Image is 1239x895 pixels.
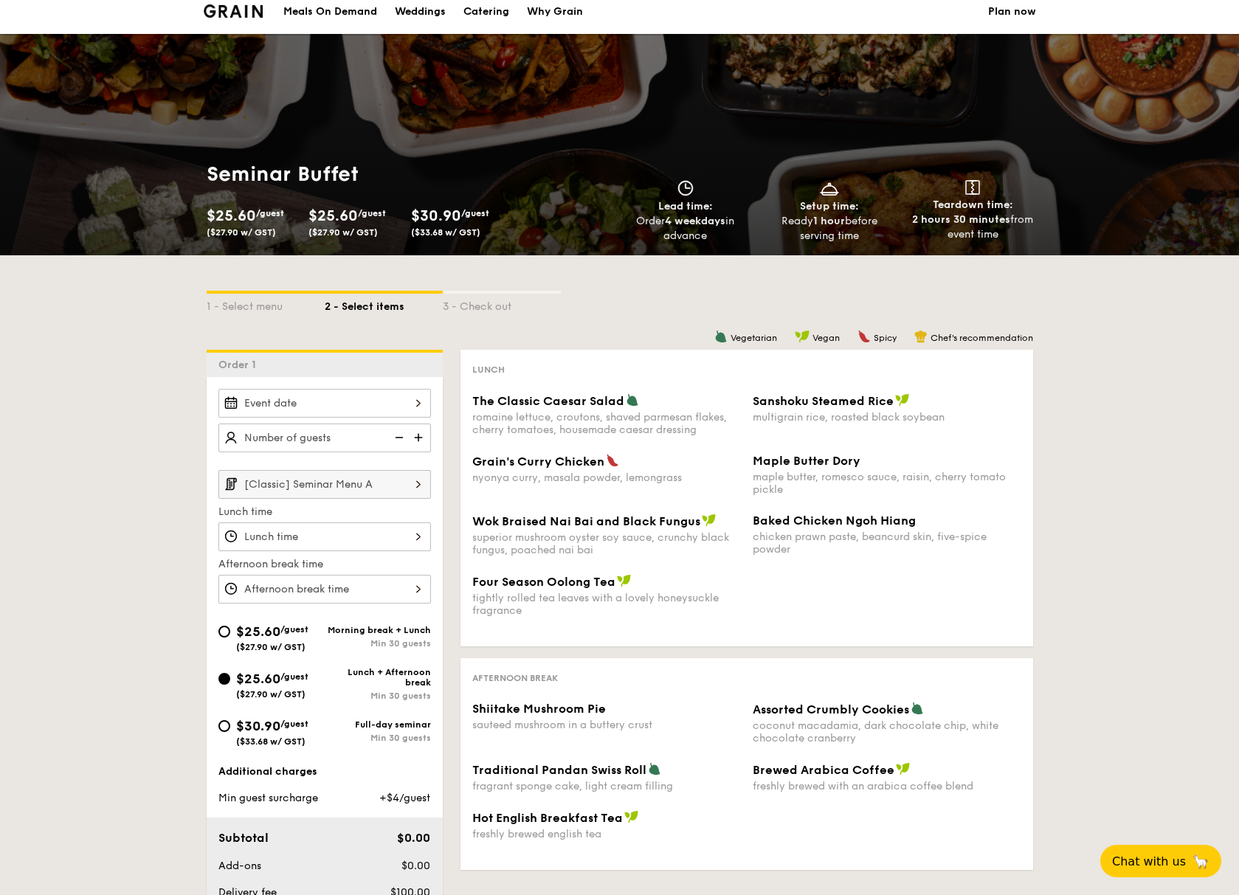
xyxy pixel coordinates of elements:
[472,811,623,825] span: Hot English Breakfast Tea
[325,667,431,688] div: Lunch + Afternoon break
[218,831,269,845] span: Subtotal
[325,691,431,701] div: Min 30 guests
[218,557,431,572] label: Afternoon break time
[204,4,263,18] img: Grain
[411,227,480,238] span: ($33.68 w/ GST)
[763,214,895,243] div: Ready before serving time
[236,623,280,640] span: $25.60
[218,720,230,732] input: $30.90/guest($33.68 w/ GST)Full-day seminarMin 30 guests
[218,764,431,779] div: Additional charges
[965,180,980,195] img: icon-teardown.65201eee.svg
[472,394,624,408] span: The Classic Caesar Salad
[325,719,431,730] div: Full-day seminar
[280,624,308,635] span: /guest
[702,514,717,527] img: icon-vegan.f8ff3823.svg
[207,207,256,225] span: $25.60
[358,208,386,218] span: /guest
[325,625,431,635] div: Morning break + Lunch
[1100,845,1221,877] button: Chat with us🦙
[933,198,1013,211] span: Teardown time:
[1192,853,1209,870] span: 🦙
[218,792,318,804] span: Min guest surcharge
[387,424,409,452] img: icon-reduce.1d2dbef1.svg
[753,702,909,716] span: Assorted Crumbly Cookies
[236,671,280,687] span: $25.60
[236,736,306,747] span: ($33.68 w/ GST)
[325,294,443,314] div: 2 - Select items
[472,411,741,436] div: romaine lettuce, croutons, shaved parmesan flakes, cherry tomatoes, housemade caesar dressing
[218,389,431,418] input: Event date
[753,531,1021,556] div: chicken prawn paste, beancurd skin, five-spice powder
[443,294,561,314] div: 3 - Check out
[857,330,871,343] img: icon-spicy.37a8142b.svg
[461,208,489,218] span: /guest
[207,227,276,238] span: ($27.90 w/ GST)
[472,780,741,792] div: fragrant sponge cake, light cream filling
[472,455,604,469] span: Grain's Curry Chicken
[753,719,1021,744] div: coconut macadamia, dark chocolate chip, white chocolate cranberry
[911,702,924,715] img: icon-vegetarian.fe4039eb.svg
[472,531,741,556] div: superior mushroom oyster soy sauce, crunchy black fungus, poached nai bai
[813,215,845,227] strong: 1 hour
[753,411,1021,424] div: multigrain rice, roasted black soybean
[912,213,1010,226] strong: 2 hours 30 minutes
[207,294,325,314] div: 1 - Select menu
[472,828,741,840] div: freshly brewed english tea
[472,514,700,528] span: Wok Braised Nai Bai and Black Fungus
[617,574,632,587] img: icon-vegan.f8ff3823.svg
[218,860,261,872] span: Add-ons
[472,364,505,375] span: Lunch
[308,207,358,225] span: $25.60
[753,394,894,408] span: Sanshoku Steamed Rice
[674,180,697,196] img: icon-clock.2db775ea.svg
[256,208,284,218] span: /guest
[1112,854,1186,868] span: Chat with us
[280,719,308,729] span: /guest
[472,763,646,777] span: Traditional Pandan Swiss Roll
[325,733,431,743] div: Min 30 guests
[874,333,897,343] span: Spicy
[812,333,840,343] span: Vegan
[308,227,378,238] span: ($27.90 w/ GST)
[218,359,262,371] span: Order 1
[379,792,430,804] span: +$4/guest
[895,393,910,407] img: icon-vegan.f8ff3823.svg
[896,762,911,775] img: icon-vegan.f8ff3823.svg
[907,212,1039,242] div: from event time
[218,575,431,604] input: Afternoon break time
[409,424,431,452] img: icon-add.58712e84.svg
[406,470,431,498] img: icon-chevron-right.3c0dfbd6.svg
[753,471,1021,496] div: maple butter, romesco sauce, raisin, cherry tomato pickle
[218,626,230,637] input: $25.60/guest($27.90 w/ GST)Morning break + LunchMin 30 guests
[714,330,728,343] img: icon-vegetarian.fe4039eb.svg
[624,810,639,823] img: icon-vegan.f8ff3823.svg
[401,860,430,872] span: $0.00
[218,505,431,519] label: Lunch time
[606,454,619,467] img: icon-spicy.37a8142b.svg
[472,471,741,484] div: nyonya curry, masala powder, lemongrass
[411,207,461,225] span: $30.90
[753,780,1021,792] div: freshly brewed with an arabica coffee blend
[753,454,860,468] span: Maple Butter Dory
[620,214,752,243] div: Order in advance
[658,200,713,212] span: Lead time:
[472,575,615,589] span: Four Season Oolong Tea
[207,161,502,187] h1: Seminar Buffet
[218,522,431,551] input: Lunch time
[472,592,741,617] div: tightly rolled tea leaves with a lovely honeysuckle fragrance
[472,702,606,716] span: Shiitake Mushroom Pie
[472,673,558,683] span: Afternoon break
[218,424,431,452] input: Number of guests
[731,333,777,343] span: Vegetarian
[236,689,306,699] span: ($27.90 w/ GST)
[914,330,928,343] img: icon-chef-hat.a58ddaea.svg
[800,200,859,212] span: Setup time:
[397,831,430,845] span: $0.00
[236,642,306,652] span: ($27.90 w/ GST)
[753,763,894,777] span: Brewed Arabica Coffee
[665,215,725,227] strong: 4 weekdays
[280,671,308,682] span: /guest
[931,333,1033,343] span: Chef's recommendation
[626,393,639,407] img: icon-vegetarian.fe4039eb.svg
[218,673,230,685] input: $25.60/guest($27.90 w/ GST)Lunch + Afternoon breakMin 30 guests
